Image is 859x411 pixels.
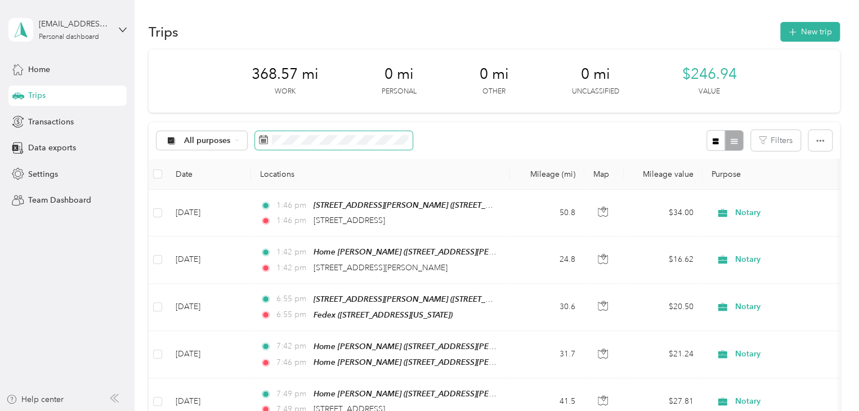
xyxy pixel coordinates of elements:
[28,90,46,101] span: Trips
[584,159,624,190] th: Map
[314,358,696,367] span: Home [PERSON_NAME] ([STREET_ADDRESS][PERSON_NAME] , [PERSON_NAME], [GEOGRAPHIC_DATA])
[624,236,703,283] td: $16.62
[276,215,308,227] span: 1:46 pm
[314,247,696,257] span: Home [PERSON_NAME] ([STREET_ADDRESS][PERSON_NAME] , [PERSON_NAME], [GEOGRAPHIC_DATA])
[314,294,594,304] span: [STREET_ADDRESS][PERSON_NAME] ([STREET_ADDRESS][PERSON_NAME], )
[624,331,703,378] td: $21.24
[275,87,296,97] p: Work
[624,190,703,236] td: $34.00
[572,87,619,97] p: Unclassified
[39,34,99,41] div: Personal dashboard
[384,65,414,83] span: 0 mi
[751,130,800,151] button: Filters
[276,293,308,305] span: 6:55 pm
[624,284,703,331] td: $20.50
[314,216,385,225] span: [STREET_ADDRESS]
[510,284,584,331] td: 30.6
[482,87,505,97] p: Other
[276,199,308,212] span: 1:46 pm
[581,65,610,83] span: 0 mi
[735,301,838,313] span: Notary
[735,395,838,408] span: Notary
[276,388,308,400] span: 7:49 pm
[276,356,308,369] span: 7:46 pm
[314,389,696,399] span: Home [PERSON_NAME] ([STREET_ADDRESS][PERSON_NAME] , [PERSON_NAME], [GEOGRAPHIC_DATA])
[167,284,251,331] td: [DATE]
[167,190,251,236] td: [DATE]
[735,253,838,266] span: Notary
[314,263,448,272] span: [STREET_ADDRESS][PERSON_NAME]
[28,168,58,180] span: Settings
[735,207,838,219] span: Notary
[510,190,584,236] td: 50.8
[510,331,584,378] td: 31.7
[39,18,109,30] div: [EMAIL_ADDRESS][DOMAIN_NAME]
[382,87,417,97] p: Personal
[184,137,231,145] span: All purposes
[699,87,720,97] p: Value
[28,116,74,128] span: Transactions
[276,262,308,274] span: 1:42 pm
[276,340,308,352] span: 7:42 pm
[28,64,50,75] span: Home
[252,65,319,83] span: 368.57 mi
[314,310,453,319] span: Fedex ([STREET_ADDRESS][US_STATE])
[314,342,696,351] span: Home [PERSON_NAME] ([STREET_ADDRESS][PERSON_NAME] , [PERSON_NAME], [GEOGRAPHIC_DATA])
[682,65,737,83] span: $246.94
[624,159,703,190] th: Mileage value
[28,142,76,154] span: Data exports
[167,159,251,190] th: Date
[735,348,838,360] span: Notary
[510,236,584,283] td: 24.8
[780,22,840,42] button: New trip
[276,246,308,258] span: 1:42 pm
[480,65,509,83] span: 0 mi
[167,331,251,378] td: [DATE]
[796,348,859,411] iframe: Everlance-gr Chat Button Frame
[510,159,584,190] th: Mileage (mi)
[167,236,251,283] td: [DATE]
[149,26,178,38] h1: Trips
[6,394,64,405] button: Help center
[28,194,91,206] span: Team Dashboard
[314,200,594,210] span: [STREET_ADDRESS][PERSON_NAME] ([STREET_ADDRESS][PERSON_NAME], )
[251,159,510,190] th: Locations
[276,309,308,321] span: 6:55 pm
